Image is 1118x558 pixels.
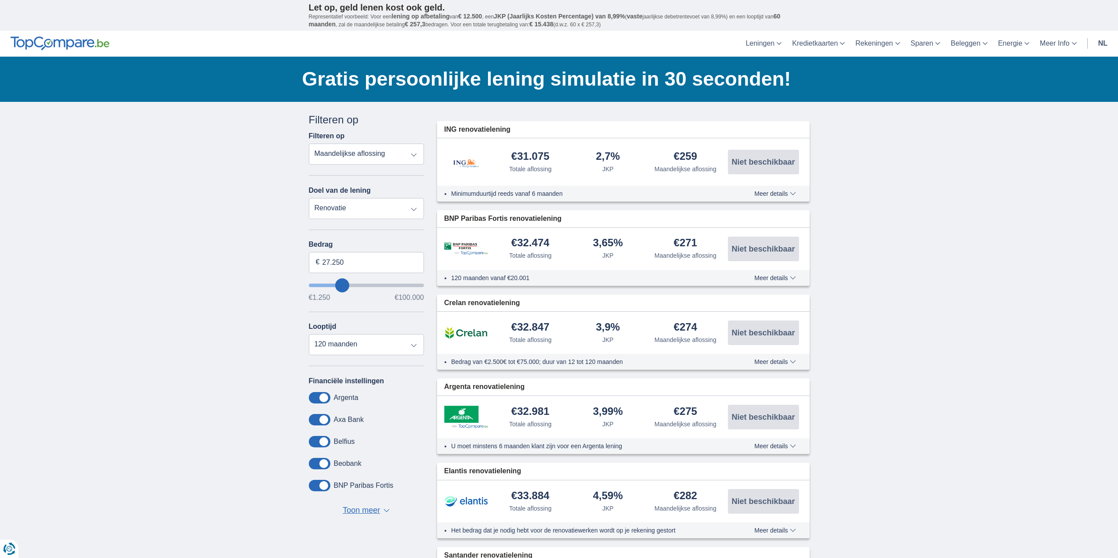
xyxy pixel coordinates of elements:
[444,322,488,344] img: product.pl.alt Crelan
[309,187,371,194] label: Doel van de lening
[728,489,799,514] button: Niet beschikbaar
[674,322,697,334] div: €274
[728,237,799,261] button: Niet beschikbaar
[451,189,722,198] li: Minimumduurtijd reeds vanaf 6 maanden
[674,490,697,502] div: €282
[309,112,424,127] div: Filteren op
[731,497,795,505] span: Niet beschikbaar
[309,13,810,29] p: Representatief voorbeeld: Voor een van , een ( jaarlijkse debetrentevoet van 8,99%) en een loopti...
[451,274,722,282] li: 120 maanden vanaf €20.001
[444,125,510,135] span: ING renovatielening
[602,504,614,513] div: JKP
[731,245,795,253] span: Niet beschikbaar
[1093,31,1113,57] a: nl
[309,284,424,287] input: wantToBorrow
[754,359,796,365] span: Meer details
[754,275,796,281] span: Meer details
[509,420,552,428] div: Totale aflossing
[309,13,781,28] span: 60 maanden
[655,420,716,428] div: Maandelijkse aflossing
[509,165,552,173] div: Totale aflossing
[444,466,521,476] span: Elantis renovatielening
[384,509,390,512] span: ▼
[728,320,799,345] button: Niet beschikbaar
[754,191,796,197] span: Meer details
[511,238,550,249] div: €32.474
[451,526,722,535] li: Het bedrag dat je nodig hebt voor de renovatiewerken wordt op je rekening gestort
[602,251,614,260] div: JKP
[511,490,550,502] div: €33.884
[655,335,716,344] div: Maandelijkse aflossing
[394,294,424,301] span: €100.000
[674,238,697,249] div: €271
[945,31,993,57] a: Beleggen
[655,504,716,513] div: Maandelijkse aflossing
[602,165,614,173] div: JKP
[343,505,380,516] span: Toon meer
[748,527,802,534] button: Meer details
[309,323,336,331] label: Looptijd
[444,214,561,224] span: BNP Paribas Fortis renovatielening
[731,329,795,337] span: Niet beschikbaar
[340,504,392,517] button: Toon meer ▼
[731,158,795,166] span: Niet beschikbaar
[334,438,355,446] label: Belfius
[509,504,552,513] div: Totale aflossing
[509,251,552,260] div: Totale aflossing
[405,21,425,28] span: € 257,3
[593,490,623,502] div: 4,59%
[655,251,716,260] div: Maandelijkse aflossing
[993,31,1035,57] a: Energie
[593,238,623,249] div: 3,65%
[444,298,520,308] span: Crelan renovatielening
[596,322,620,334] div: 3,9%
[602,420,614,428] div: JKP
[494,13,625,20] span: JKP (Jaarlijks Kosten Percentage) van 8,99%
[458,13,482,20] span: € 12.500
[334,460,362,468] label: Beobank
[11,36,109,50] img: TopCompare
[511,406,550,418] div: €32.981
[596,151,620,163] div: 2,7%
[627,13,643,20] span: vaste
[444,406,488,428] img: product.pl.alt Argenta
[728,150,799,174] button: Niet beschikbaar
[1035,31,1082,57] a: Meer Info
[787,31,850,57] a: Kredietkaarten
[309,377,384,385] label: Financiële instellingen
[740,31,787,57] a: Leningen
[444,490,488,512] img: product.pl.alt Elantis
[309,241,424,248] label: Bedrag
[529,21,554,28] span: € 15.438
[309,294,330,301] span: €1.250
[748,190,802,197] button: Meer details
[302,65,810,93] h1: Gratis persoonlijke lening simulatie in 30 seconden!
[309,132,345,140] label: Filteren op
[674,406,697,418] div: €275
[674,151,697,163] div: €259
[511,151,550,163] div: €31.075
[754,527,796,533] span: Meer details
[444,242,488,255] img: product.pl.alt BNP Paribas Fortis
[748,274,802,281] button: Meer details
[748,443,802,450] button: Meer details
[509,335,552,344] div: Totale aflossing
[754,443,796,449] span: Meer details
[602,335,614,344] div: JKP
[334,394,358,402] label: Argenta
[391,13,449,20] span: lening op afbetaling
[309,2,810,13] p: Let op, geld lenen kost ook geld.
[451,357,722,366] li: Bedrag van €2.500€ tot €75.000; duur van 12 tot 120 maanden
[511,322,550,334] div: €32.847
[593,406,623,418] div: 3,99%
[728,405,799,429] button: Niet beschikbaar
[444,382,525,392] span: Argenta renovatielening
[731,413,795,421] span: Niet beschikbaar
[748,358,802,365] button: Meer details
[451,442,722,450] li: U moet minstens 6 maanden klant zijn voor een Argenta lening
[316,257,320,267] span: €
[334,482,394,490] label: BNP Paribas Fortis
[905,31,946,57] a: Sparen
[334,416,364,424] label: Axa Bank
